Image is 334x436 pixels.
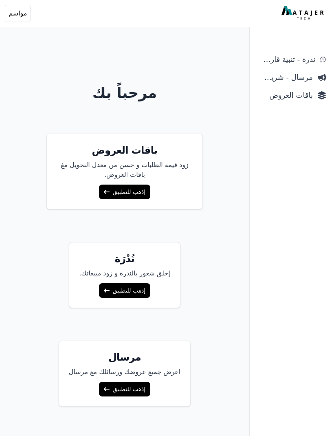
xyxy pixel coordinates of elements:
span: باقات العروض [258,90,313,101]
p: اعرض جميع عروضك ورسائلك مع مرسال [69,367,181,377]
h5: نُدْرَة [79,252,170,265]
button: مواسم [5,5,31,22]
a: إذهب للتطبيق [99,185,150,199]
span: مواسم [9,9,27,18]
h5: مرسال [69,351,181,364]
img: MatajerTech Logo [281,6,326,21]
span: ندرة - تنبية قارب علي النفاذ [258,54,315,65]
a: إذهب للتطبيق [99,283,150,298]
span: مرسال - شريط دعاية [258,72,313,83]
h5: باقات العروض [57,144,193,157]
a: إذهب للتطبيق [99,382,150,396]
p: زود قيمة الطلبات و حسن من معدل التحويل مغ باقات العروض. [57,160,193,180]
p: إخلق شعور بالندرة و زود مبيعاتك. [79,269,170,278]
